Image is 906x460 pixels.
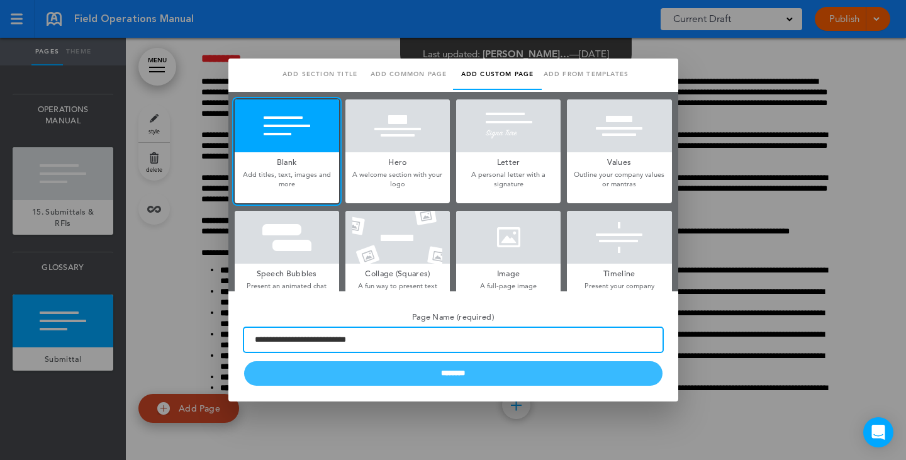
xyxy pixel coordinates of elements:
a: Add custom page [453,59,542,90]
p: A personal letter with a signature [456,170,561,189]
h5: Blank [235,152,339,170]
p: Outline your company values or mantras [567,170,671,189]
p: Present your company history [567,281,671,301]
p: Add titles, text, images and more [235,170,339,189]
h5: Speech Bubbles [235,264,339,281]
p: A full-page image [456,281,561,291]
h5: Image [456,264,561,281]
h5: Timeline [567,264,671,281]
h5: Collage (Squares) [345,264,450,281]
a: Add section title [276,59,364,90]
h5: Page Name (required) [244,307,663,325]
input: Page Name (required) [244,328,663,352]
h5: Values [567,152,671,170]
p: Present an animated chat conversation [235,281,339,301]
a: Add from templates [542,59,630,90]
p: A welcome section with your logo [345,170,450,189]
div: Open Intercom Messenger [863,417,893,447]
p: A fun way to present text and photos [345,281,450,301]
h5: Letter [456,152,561,170]
a: Add common page [364,59,453,90]
h5: Hero [345,152,450,170]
